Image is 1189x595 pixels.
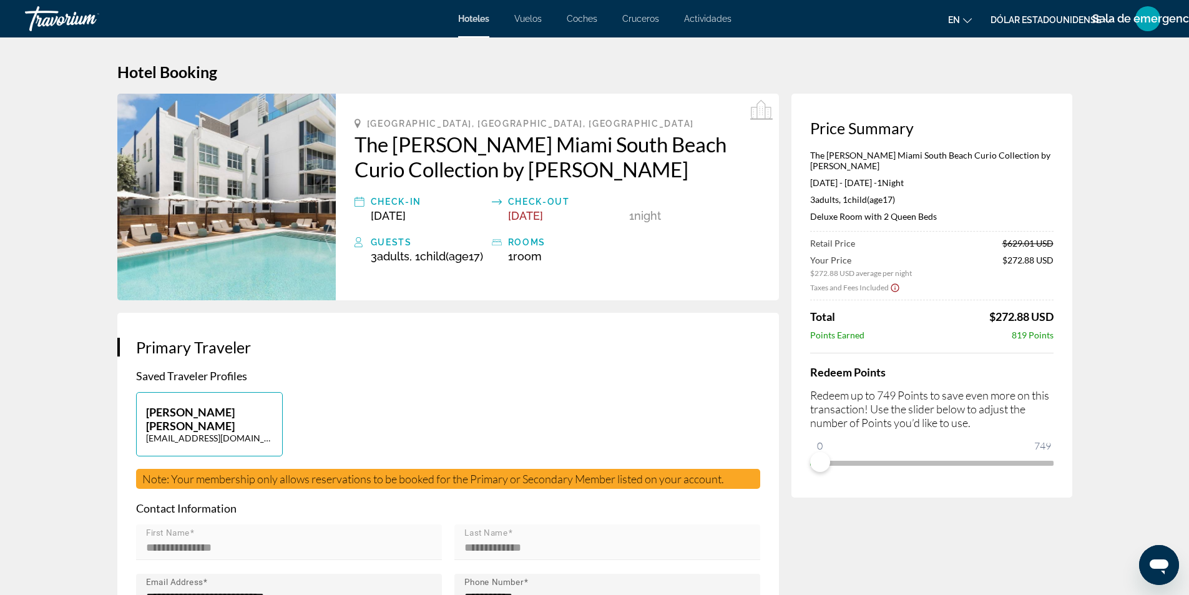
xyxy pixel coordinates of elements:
mat-label: Email Address [146,578,203,588]
ngx-slider: ngx-slider [810,461,1054,463]
span: $272.88 USD average per night [810,268,912,278]
a: Hoteles [458,14,489,24]
div: Check-out [508,194,623,209]
span: ( 17) [848,194,895,205]
button: Show Taxes and Fees breakdown [810,281,900,293]
span: [DATE] [371,209,406,222]
button: Show Taxes and Fees disclaimer [890,282,900,293]
p: Saved Traveler Profiles [136,369,760,383]
p: Deluxe Room with 2 Queen Beds [810,211,1054,222]
span: Retail Price [810,238,855,248]
span: ngx-slider [810,452,830,472]
h4: Redeem Points [810,365,1054,379]
span: 0 [815,438,824,453]
span: ( 17) [420,250,483,263]
span: Night [882,177,904,188]
button: [PERSON_NAME] [PERSON_NAME][EMAIL_ADDRESS][DOMAIN_NAME] [136,392,283,456]
p: Redeem up to 749 Points to save even more on this transaction! Use the slider below to adjust the... [810,388,1054,430]
h1: Hotel Booking [117,62,1072,81]
mat-label: First Name [146,528,190,538]
iframe: Botón para iniciar la ventana de mensajería [1139,545,1179,585]
span: Room [513,250,542,263]
a: Actividades [684,14,732,24]
mat-label: Last Name [464,528,508,538]
span: $272.88 USD [1002,255,1054,278]
button: Cambiar moneda [991,11,1113,29]
span: 1 [877,177,882,188]
span: 749 [1032,438,1053,453]
span: Adults [377,250,409,263]
p: Contact Information [136,501,760,515]
h3: Primary Traveler [136,338,760,357]
p: [DATE] - [DATE] - [810,177,1054,188]
span: , 1 [409,250,483,263]
span: Adults [815,194,839,205]
span: [GEOGRAPHIC_DATA], [GEOGRAPHIC_DATA], [GEOGRAPHIC_DATA] [367,119,694,129]
span: Taxes and Fees Included [810,283,889,292]
a: Travorium [25,2,150,35]
span: 1 [629,209,634,222]
span: 3 [810,194,839,205]
button: Cambiar idioma [948,11,972,29]
span: $272.88 USD [989,310,1054,323]
span: Points Earned [810,330,864,340]
div: Guests [371,235,486,250]
span: Child [420,250,446,263]
h3: Price Summary [810,119,1054,137]
span: $629.01 USD [1002,238,1054,248]
span: , 1 [839,194,895,205]
p: [EMAIL_ADDRESS][DOMAIN_NAME] [146,433,273,443]
span: 1 [508,250,542,263]
span: Your Price [810,255,912,265]
span: Age [449,250,469,263]
p: The [PERSON_NAME] Miami South Beach Curio Collection by [PERSON_NAME] [810,150,1054,171]
font: Dólar estadounidense [991,15,1101,25]
div: rooms [508,235,623,250]
span: Total [810,310,835,323]
span: Age [869,194,883,205]
p: [PERSON_NAME] [PERSON_NAME] [146,405,273,433]
span: Note: Your membership only allows reservations to be booked for the Primary or Secondary Member l... [142,472,724,486]
a: Cruceros [622,14,659,24]
div: Check-in [371,194,486,209]
span: Night [634,209,661,222]
a: Vuelos [514,14,542,24]
a: Coches [567,14,597,24]
font: en [948,15,960,25]
mat-label: Phone Number [464,578,524,588]
button: Menú de usuario [1132,6,1164,32]
span: Child [848,194,867,205]
span: 819 Points [1012,330,1054,340]
span: [DATE] [508,209,543,222]
span: 3 [371,250,409,263]
a: The [PERSON_NAME] Miami South Beach Curio Collection by [PERSON_NAME] [355,132,760,182]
